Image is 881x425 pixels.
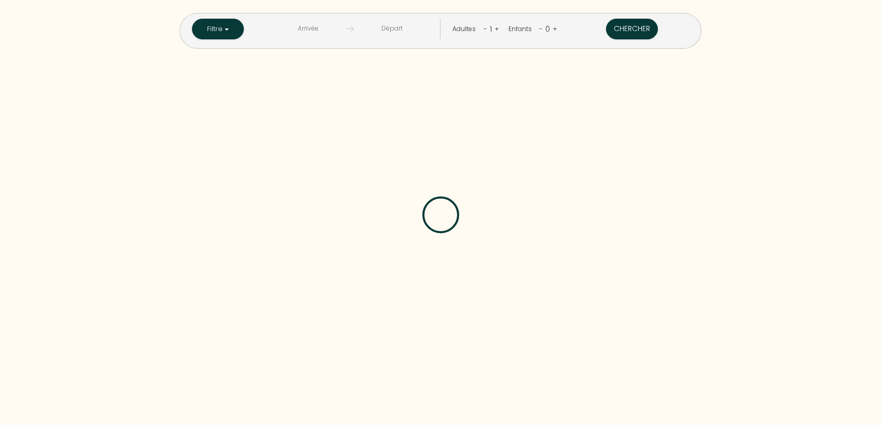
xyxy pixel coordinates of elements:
[553,24,557,34] a: +
[539,24,543,34] a: -
[270,19,346,39] input: Arrivée
[192,19,244,39] button: Filtre
[484,24,487,34] a: -
[508,24,535,34] div: Enfants
[354,19,430,39] input: Départ
[487,21,494,37] div: 1
[346,25,354,33] img: guests
[543,21,553,37] div: 0
[452,24,479,34] div: Adultes
[494,24,499,34] a: +
[606,19,658,39] button: Chercher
